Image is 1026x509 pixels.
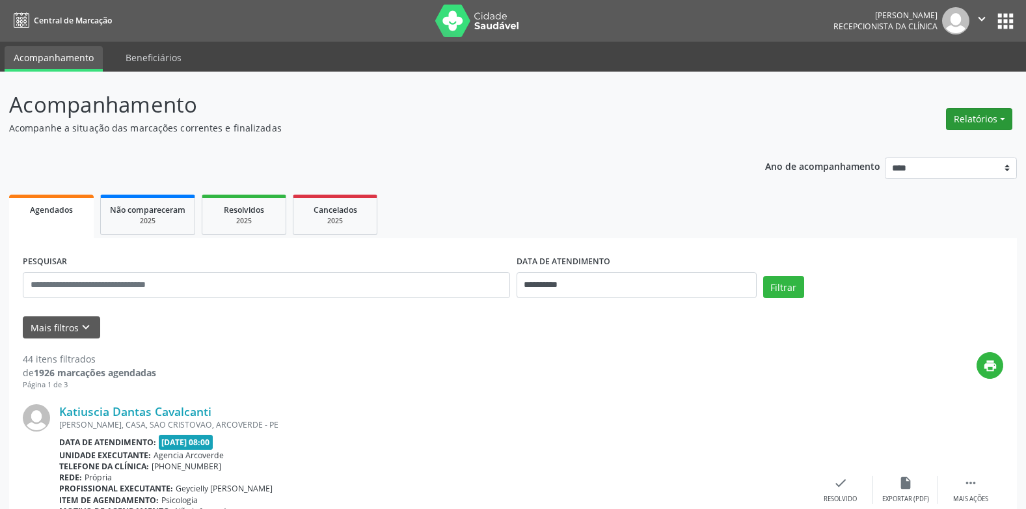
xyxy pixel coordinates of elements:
[85,472,112,483] span: Própria
[763,276,804,298] button: Filtrar
[23,252,67,272] label: PESQUISAR
[9,10,112,31] a: Central de Marcação
[898,476,913,490] i: insert_drive_file
[23,404,50,432] img: img
[977,352,1003,379] button: print
[159,435,213,450] span: [DATE] 08:00
[833,10,938,21] div: [PERSON_NAME]
[9,89,714,121] p: Acompanhamento
[59,419,808,430] div: [PERSON_NAME], CASA, SAO CRISTOVAO, ARCOVERDE - PE
[5,46,103,72] a: Acompanhamento
[517,252,610,272] label: DATA DE ATENDIMENTO
[59,404,211,419] a: Katiuscia Dantas Cavalcanti
[983,359,997,373] i: print
[994,10,1017,33] button: apps
[59,450,151,461] b: Unidade executante:
[224,204,264,215] span: Resolvidos
[23,352,156,366] div: 44 itens filtrados
[154,450,224,461] span: Agencia Arcoverde
[59,472,82,483] b: Rede:
[110,216,185,226] div: 2025
[116,46,191,69] a: Beneficiários
[34,15,112,26] span: Central de Marcação
[161,495,198,506] span: Psicologia
[942,7,969,34] img: img
[975,12,989,26] i: 
[833,476,848,490] i: check
[211,216,277,226] div: 2025
[9,121,714,135] p: Acompanhe a situação das marcações correntes e finalizadas
[59,495,159,506] b: Item de agendamento:
[953,495,988,504] div: Mais ações
[152,461,221,472] span: [PHONE_NUMBER]
[59,437,156,448] b: Data de atendimento:
[59,483,173,494] b: Profissional executante:
[964,476,978,490] i: 
[824,495,857,504] div: Resolvido
[314,204,357,215] span: Cancelados
[34,366,156,379] strong: 1926 marcações agendadas
[59,461,149,472] b: Telefone da clínica:
[882,495,929,504] div: Exportar (PDF)
[23,379,156,391] div: Página 1 de 3
[969,7,994,34] button: 
[79,320,93,335] i: keyboard_arrow_down
[23,316,100,339] button: Mais filtroskeyboard_arrow_down
[833,21,938,32] span: Recepcionista da clínica
[303,216,368,226] div: 2025
[23,366,156,379] div: de
[176,483,273,494] span: Geycielly [PERSON_NAME]
[110,204,185,215] span: Não compareceram
[765,158,880,174] p: Ano de acompanhamento
[30,204,73,215] span: Agendados
[946,108,1012,130] button: Relatórios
